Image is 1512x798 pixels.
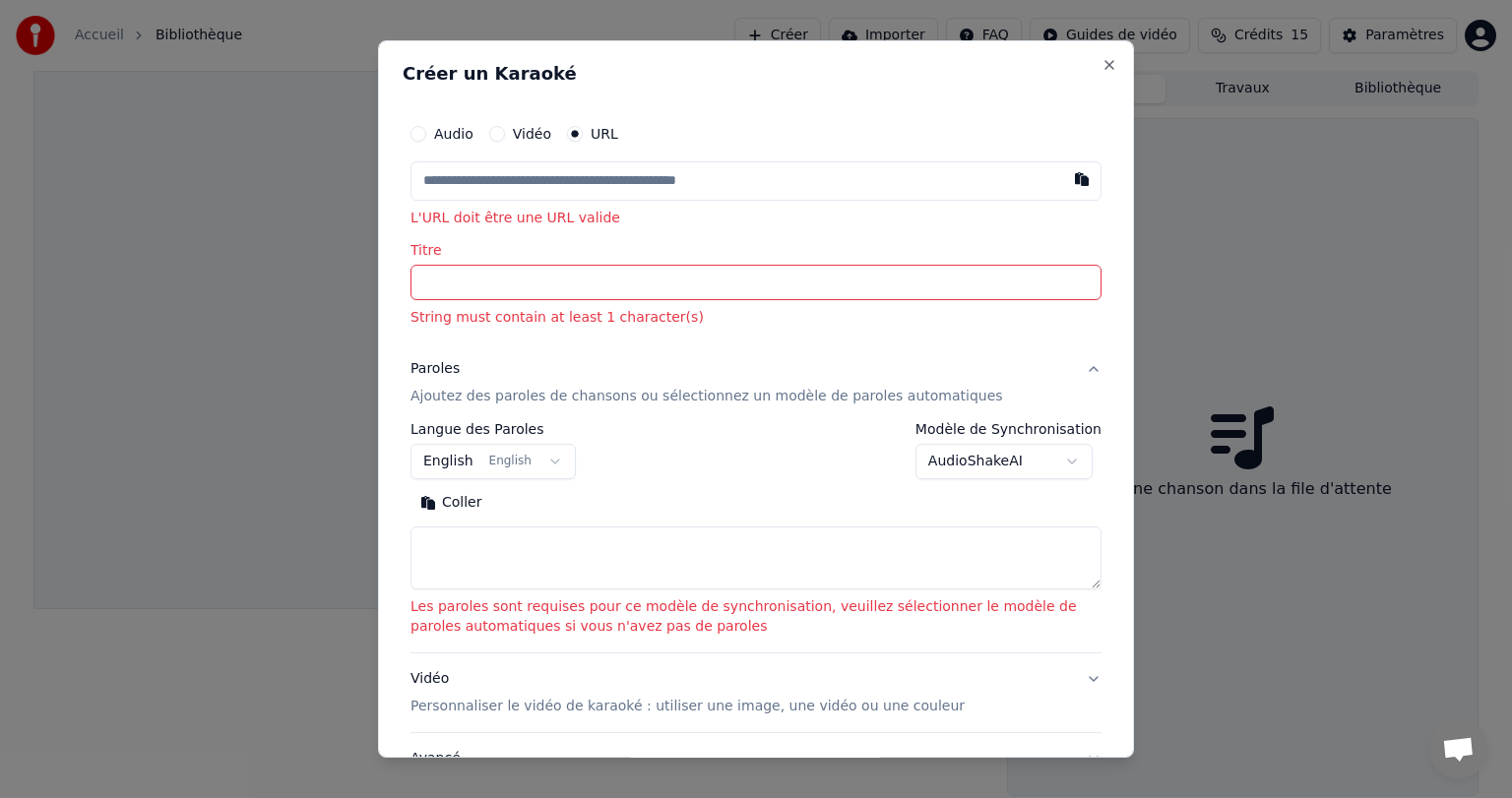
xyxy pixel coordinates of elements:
h2: Créer un Karaoké [403,65,1109,83]
button: Avancé [410,733,1102,784]
button: ParolesAjoutez des paroles de chansons ou sélectionnez un modèle de paroles automatiques [410,344,1102,423]
label: Titre [410,244,1102,258]
button: Coller [410,487,492,519]
label: Langue des Paroles [410,422,576,436]
p: Ajoutez des paroles de chansons ou sélectionnez un modèle de paroles automatiques [410,388,1003,407]
button: VidéoPersonnaliser le vidéo de karaoké : utiliser une image, une vidéo ou une couleur [410,653,1102,732]
div: Paroles [410,360,460,380]
p: String must contain at least 1 character(s) [410,309,1102,329]
label: URL [591,127,618,141]
label: Vidéo [513,127,551,141]
label: Modèle de Synchronisation [915,422,1102,436]
div: Vidéo [410,669,965,716]
p: L'URL doit être une URL valide [410,209,1102,228]
p: Les paroles sont requises pour ce modèle de synchronisation, veuillez sélectionner le modèle de p... [410,597,1102,637]
p: Personnaliser le vidéo de karaoké : utiliser une image, une vidéo ou une couleur [410,697,965,716]
label: Audio [434,127,473,141]
div: ParolesAjoutez des paroles de chansons ou sélectionnez un modèle de paroles automatiques [410,422,1102,652]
